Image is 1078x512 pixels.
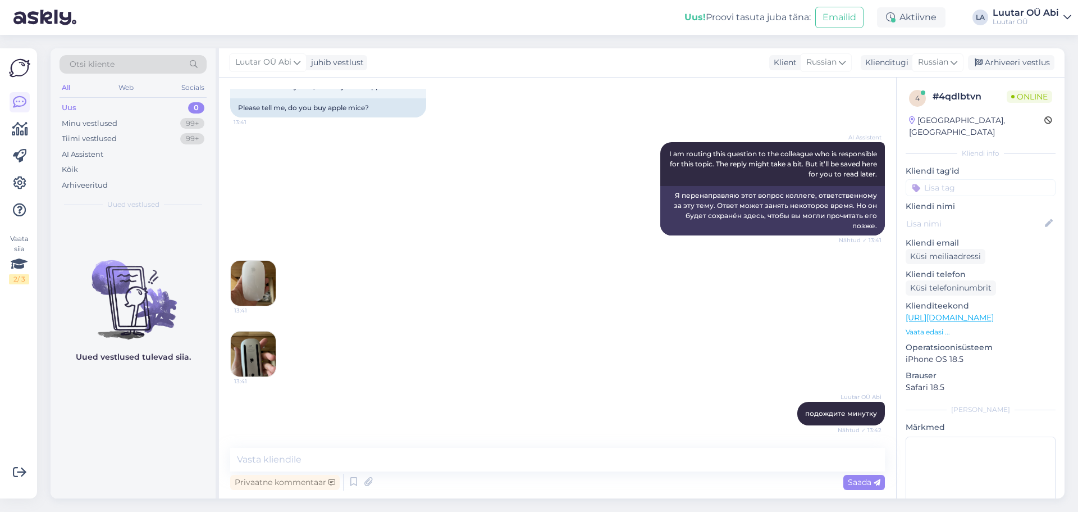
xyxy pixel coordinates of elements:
[861,57,908,69] div: Klienditugi
[179,80,207,95] div: Socials
[70,58,115,70] span: Otsi kliente
[107,200,159,210] span: Uued vestlused
[62,118,117,129] div: Minu vestlused
[9,274,29,284] div: 2 / 3
[9,57,30,79] img: Askly Logo
[660,186,885,235] div: Я перенаправляю этот вопрос коллеге, ответственному за эту тему. Ответ может занять некоторое вре...
[877,7,945,28] div: Aktiivne
[62,164,78,175] div: Kõik
[906,354,1056,365] p: iPhone OS 18.5
[906,218,1043,230] input: Lisa nimi
[838,426,881,434] span: Nähtud ✓ 13:42
[180,133,204,144] div: 99+
[906,165,1056,177] p: Kliendi tag'id
[188,102,204,114] div: 0
[230,475,340,490] div: Privaatne kommentaar
[906,405,1056,415] div: [PERSON_NAME]
[839,393,881,401] span: Luutar OÜ Abi
[62,102,76,114] div: Uus
[1007,90,1052,103] span: Online
[909,115,1044,138] div: [GEOGRAPHIC_DATA], [GEOGRAPHIC_DATA]
[906,370,1056,382] p: Brauser
[815,7,864,28] button: Emailid
[915,94,920,102] span: 4
[769,57,797,69] div: Klient
[51,240,216,341] img: No chats
[669,149,879,178] span: I am routing this question to the colleague who is responsible for this topic. The reply might ta...
[972,10,988,25] div: LA
[116,80,136,95] div: Web
[62,149,103,160] div: AI Assistent
[906,327,1056,337] p: Vaata edasi ...
[62,133,117,144] div: Tiimi vestlused
[993,8,1071,26] a: Luutar OÜ AbiLuutar OÜ
[234,118,276,126] span: 13:41
[968,55,1054,70] div: Arhiveeri vestlus
[906,179,1056,196] input: Lisa tag
[234,377,276,386] span: 13:41
[906,422,1056,433] p: Märkmed
[906,249,985,264] div: Küsi meiliaadressi
[906,148,1056,158] div: Kliendi info
[806,56,837,69] span: Russian
[906,201,1056,212] p: Kliendi nimi
[62,180,108,191] div: Arhiveeritud
[684,12,706,22] b: Uus!
[231,332,276,377] img: Attachment
[235,56,291,69] span: Luutar OÜ Abi
[848,477,880,487] span: Saada
[180,118,204,129] div: 99+
[993,8,1059,17] div: Luutar OÜ Abi
[805,409,877,418] span: подождите минутку
[906,237,1056,249] p: Kliendi email
[307,57,364,69] div: juhib vestlust
[993,17,1059,26] div: Luutar OÜ
[906,300,1056,312] p: Klienditeekond
[234,306,276,315] span: 13:41
[918,56,948,69] span: Russian
[906,280,996,296] div: Küsi telefoninumbrit
[906,269,1056,280] p: Kliendi telefon
[933,90,1007,103] div: # 4qdlbtvn
[839,133,881,142] span: AI Assistent
[906,312,994,323] a: [URL][DOMAIN_NAME]
[684,11,811,24] div: Proovi tasuta juba täna:
[906,342,1056,354] p: Operatsioonisüsteem
[230,98,426,117] div: Please tell me, do you buy apple mice?
[906,382,1056,393] p: Safari 18.5
[231,261,276,306] img: Attachment
[76,351,191,363] p: Uued vestlused tulevad siia.
[839,236,881,244] span: Nähtud ✓ 13:41
[9,234,29,284] div: Vaata siia
[60,80,72,95] div: All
